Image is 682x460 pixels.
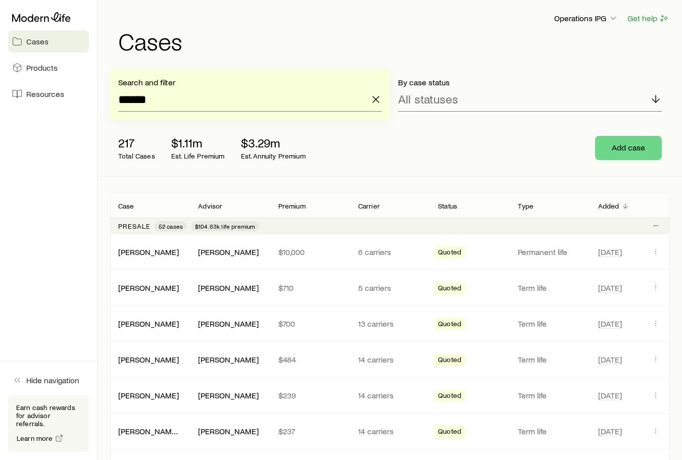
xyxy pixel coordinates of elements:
span: [DATE] [598,247,622,257]
span: Quoted [438,248,461,259]
p: By case status [398,77,662,87]
div: [PERSON_NAME] [118,283,179,293]
button: Hide navigation [8,369,89,391]
button: Operations IPG [554,13,619,25]
button: Get help [627,13,670,24]
p: Advisor [198,202,222,210]
p: $484 [278,354,342,365]
a: [PERSON_NAME] [118,390,179,400]
p: 14 carriers [358,354,422,365]
p: Term life [518,319,581,329]
a: [PERSON_NAME] [118,319,179,328]
a: Resources [8,83,89,105]
p: Term life [518,390,581,400]
p: Type [518,202,533,210]
div: [PERSON_NAME] [118,354,179,365]
p: 13 carriers [358,319,422,329]
a: [PERSON_NAME] [118,247,179,257]
span: Quoted [438,284,461,294]
span: Quoted [438,391,461,402]
span: Hide navigation [26,375,79,385]
p: Term life [518,354,581,365]
span: [DATE] [598,354,622,365]
p: Permanent life [518,247,581,257]
p: Search and filter [118,77,382,87]
button: Add case [595,136,662,160]
span: $104.63k life premium [195,222,255,230]
p: All statuses [398,92,458,106]
p: Carrier [358,202,380,210]
p: Term life [518,426,581,436]
p: Presale [118,222,151,230]
span: [DATE] [598,319,622,329]
span: Resources [26,89,64,99]
div: [PERSON_NAME] [118,247,179,258]
p: Est. Annuity Premium [241,152,306,160]
div: [PERSON_NAME] [118,390,179,401]
a: Cases [8,30,89,53]
p: 217 [118,136,155,150]
a: [PERSON_NAME] [118,283,179,292]
div: [PERSON_NAME] [198,247,259,258]
p: Earn cash rewards for advisor referrals. [16,403,81,428]
p: $710 [278,283,342,293]
div: [PERSON_NAME] [198,426,259,437]
div: [PERSON_NAME] [198,354,259,365]
span: Quoted [438,320,461,330]
p: 6 carriers [358,247,422,257]
p: $3.29m [241,136,306,150]
p: Status [438,202,457,210]
div: [PERSON_NAME] [118,319,179,329]
a: [PERSON_NAME][GEOGRAPHIC_DATA] [118,426,255,436]
span: [DATE] [598,426,622,436]
span: [DATE] [598,390,622,400]
span: 52 cases [159,222,183,230]
span: Quoted [438,427,461,438]
p: Added [598,202,619,210]
span: Cases [26,36,48,46]
p: Term life [518,283,581,293]
div: [PERSON_NAME] [198,319,259,329]
p: 5 carriers [358,283,422,293]
h1: Cases [118,29,670,53]
p: Case [118,202,134,210]
span: Learn more [17,435,53,442]
p: Premium [278,202,306,210]
div: [PERSON_NAME][GEOGRAPHIC_DATA] [118,426,182,437]
p: 14 carriers [358,390,422,400]
a: Products [8,57,89,79]
p: $700 [278,319,342,329]
a: [PERSON_NAME] [118,354,179,364]
div: Earn cash rewards for advisor referrals.Learn more [8,395,89,452]
span: Products [26,63,58,73]
span: Quoted [438,355,461,366]
p: Est. Life Premium [171,152,225,160]
div: [PERSON_NAME] [198,390,259,401]
p: Operations IPG [554,13,618,23]
p: 14 carriers [358,426,422,436]
p: $239 [278,390,342,400]
p: Total Cases [118,152,155,160]
p: $10,000 [278,247,342,257]
div: [PERSON_NAME] [198,283,259,293]
p: $237 [278,426,342,436]
p: $1.11m [171,136,225,150]
span: [DATE] [598,283,622,293]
